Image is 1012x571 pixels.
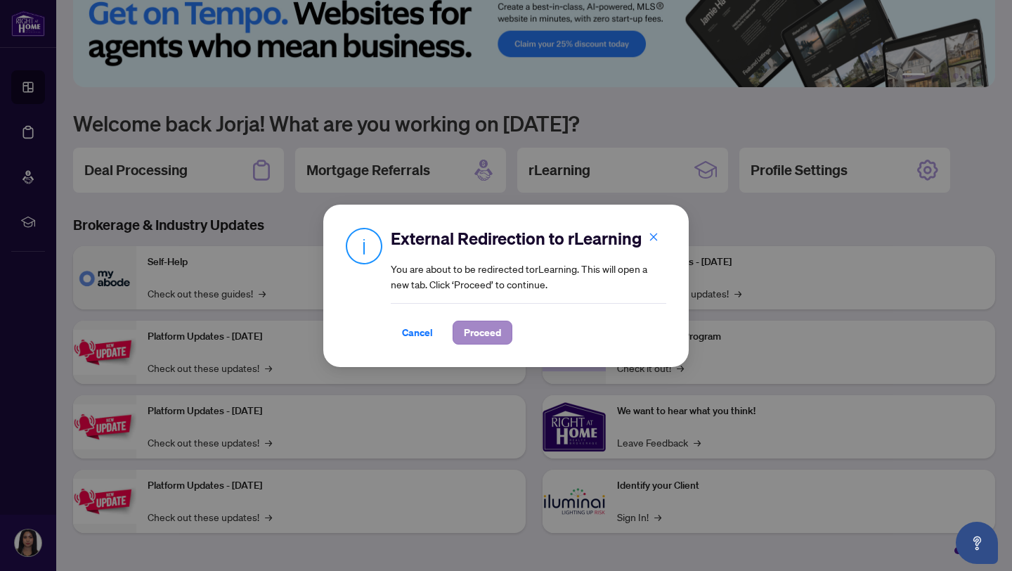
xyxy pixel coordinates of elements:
[649,232,659,242] span: close
[453,321,512,345] button: Proceed
[346,227,382,264] img: Info Icon
[402,321,433,344] span: Cancel
[956,522,998,564] button: Open asap
[391,227,666,250] h2: External Redirection to rLearning
[391,321,444,345] button: Cancel
[391,227,666,345] div: You are about to be redirected to rLearning . This will open a new tab. Click ‘Proceed’ to continue.
[464,321,501,344] span: Proceed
